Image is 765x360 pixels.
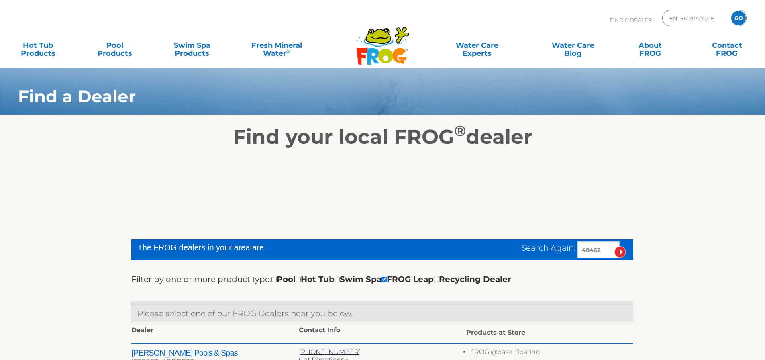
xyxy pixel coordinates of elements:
div: Dealer [131,326,299,337]
sup: ® [454,122,466,140]
h2: [PERSON_NAME] Pools & Spas [131,348,299,358]
p: Please select one of our FROG Dealers near you below. [137,307,627,320]
a: AboutFROG [620,37,680,53]
a: Water CareExperts [428,37,526,53]
div: The FROG dealers in your area are... [137,241,385,254]
input: Submit [614,246,626,258]
a: PoolProducts [85,37,145,53]
div: Products at Store [466,326,634,339]
a: Hot TubProducts [8,37,68,53]
sup: ∞ [286,48,290,54]
li: FROG @ease Floating [470,348,634,358]
div: Pool Hot Tub Swim Spa FROG Leap Recycling Dealer [271,273,511,286]
a: Water CareBlog [543,37,603,53]
input: GO [731,11,746,25]
span: Search Again: [521,243,575,253]
a: Swim SpaProducts [162,37,222,53]
a: [PHONE_NUMBER] [299,348,361,356]
div: Contact Info [299,326,466,337]
h1: Find a Dealer [18,87,684,106]
img: Frog Products Logo [352,16,414,65]
label: Filter by one or more product type: [131,273,271,286]
h2: Find your local FROG dealer [6,125,759,149]
p: Find A Dealer [610,10,652,30]
a: Fresh MineralWater∞ [239,37,314,53]
a: ContactFROG [697,37,757,53]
